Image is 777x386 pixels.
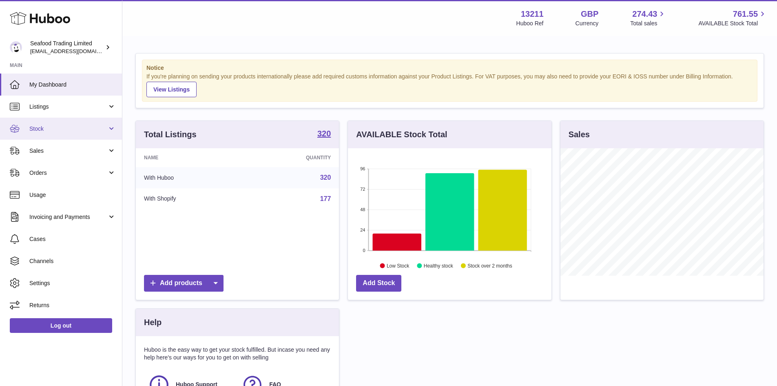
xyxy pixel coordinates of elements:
text: 48 [361,207,365,212]
img: online@rickstein.com [10,41,22,54]
text: 0 [363,248,365,253]
span: [EMAIL_ADDRESS][DOMAIN_NAME] [30,48,120,54]
p: Huboo is the easy way to get your stock fulfilled. But incase you need any help here's our ways f... [144,346,331,361]
span: Settings [29,279,116,287]
h3: Help [144,317,162,328]
span: Invoicing and Payments [29,213,107,221]
span: 274.43 [632,9,657,20]
span: Usage [29,191,116,199]
a: Add products [144,275,224,292]
span: My Dashboard [29,81,116,89]
text: 96 [361,166,365,171]
strong: Notice [146,64,753,72]
span: Listings [29,103,107,111]
div: If you're planning on sending your products internationally please add required customs informati... [146,73,753,97]
td: With Shopify [136,188,246,210]
a: 177 [320,195,331,202]
strong: GBP [581,9,598,20]
text: Low Stock [387,263,410,268]
text: Healthy stock [424,263,454,268]
th: Name [136,148,246,167]
a: 320 [317,129,331,139]
a: Add Stock [356,275,401,292]
span: Returns [29,301,116,309]
span: 761.55 [733,9,758,20]
a: 274.43 Total sales [630,9,666,27]
span: Total sales [630,20,666,27]
h3: AVAILABLE Stock Total [356,129,447,140]
text: Stock over 2 months [468,263,512,268]
h3: Total Listings [144,129,197,140]
div: Seafood Trading Limited [30,40,104,55]
span: Orders [29,169,107,177]
span: Cases [29,235,116,243]
strong: 320 [317,129,331,138]
a: View Listings [146,82,197,97]
th: Quantity [246,148,339,167]
strong: 13211 [521,9,544,20]
td: With Huboo [136,167,246,188]
span: Stock [29,125,107,133]
a: Log out [10,318,112,333]
div: Huboo Ref [516,20,544,27]
span: AVAILABLE Stock Total [698,20,767,27]
h3: Sales [569,129,590,140]
span: Sales [29,147,107,155]
a: 320 [320,174,331,181]
text: 72 [361,187,365,192]
a: 761.55 AVAILABLE Stock Total [698,9,767,27]
text: 24 [361,228,365,232]
span: Channels [29,257,116,265]
div: Currency [576,20,599,27]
